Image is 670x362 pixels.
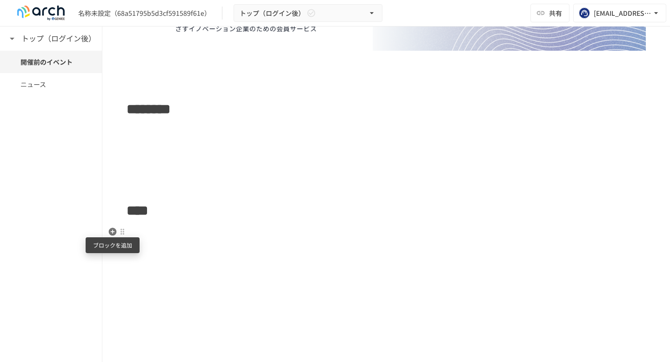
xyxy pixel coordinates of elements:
button: [EMAIL_ADDRESS][DOMAIN_NAME] [573,4,666,22]
img: logo-default@2x-9cf2c760.svg [11,6,71,20]
h6: トップ（ログイン後） [21,33,96,45]
div: [EMAIL_ADDRESS][DOMAIN_NAME] [594,7,651,19]
span: 共有 [549,8,562,18]
span: トップ（ログイン後） [240,7,305,19]
span: 開催前のイベント [20,57,81,67]
div: 名称未設定（68a51795b5d3cf591589f61e） [78,8,211,18]
button: 共有 [530,4,569,22]
span: ニュース [20,79,81,89]
button: トップ（ログイン後） [234,4,382,22]
div: ブロックを追加 [86,237,140,253]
